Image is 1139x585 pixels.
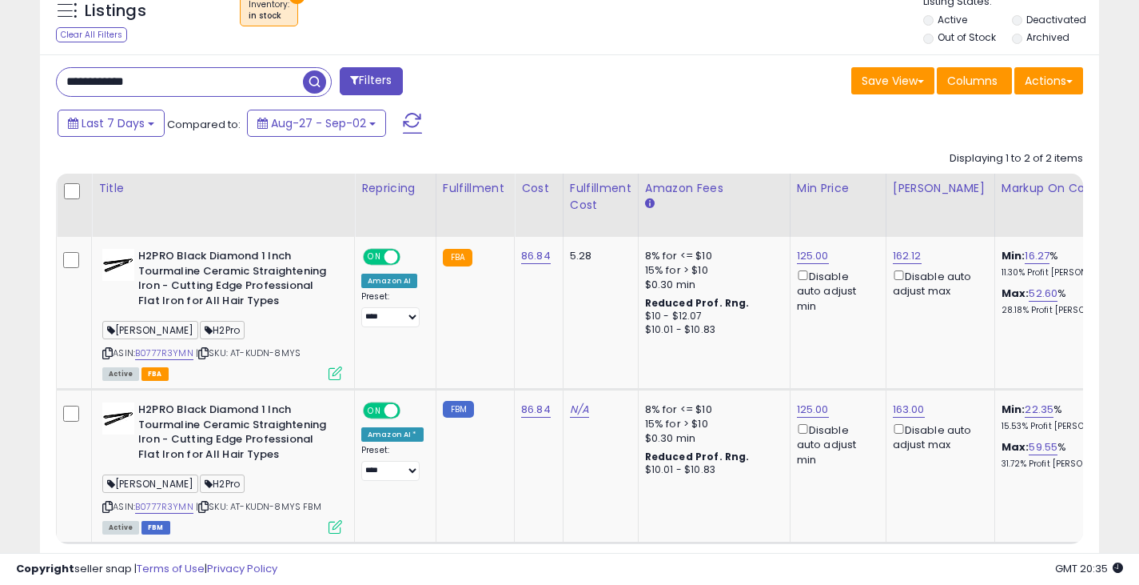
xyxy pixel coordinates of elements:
div: $10.01 - $10.83 [645,463,778,477]
div: Amazon Fees [645,180,783,197]
small: FBA [443,249,472,266]
div: Repricing [361,180,429,197]
img: 31MpcjKPRiL._SL40_.jpg [102,403,134,435]
button: Columns [937,67,1012,94]
p: 15.53% Profit [PERSON_NAME] [1002,421,1134,432]
span: All listings currently available for purchase on Amazon [102,367,139,381]
p: 28.18% Profit [PERSON_NAME] [1002,305,1134,316]
b: Reduced Prof. Rng. [645,450,750,463]
small: Amazon Fees. [645,197,655,211]
a: 125.00 [797,402,829,418]
a: 16.27 [1025,248,1049,264]
span: All listings currently available for purchase on Amazon [102,521,139,535]
b: Max: [1002,439,1029,455]
b: H2PRO Black Diamond 1 Inch Tourmaline Ceramic Straightening Iron - Cutting Edge Professional Flat... [138,403,333,466]
button: Actions [1014,67,1083,94]
div: Title [98,180,348,197]
a: 86.84 [521,248,551,264]
a: Terms of Use [137,561,205,576]
b: Min: [1002,248,1025,263]
div: Displaying 1 to 2 of 2 items [950,151,1083,166]
a: Privacy Policy [207,561,277,576]
a: 125.00 [797,248,829,264]
div: Amazon AI * [361,427,424,442]
div: Disable auto adjust max [893,267,982,299]
label: Archived [1026,30,1069,44]
div: Fulfillment Cost [570,180,631,214]
div: Amazon AI [361,274,417,288]
a: N/A [570,402,589,418]
div: $0.30 min [645,278,778,292]
div: Min Price [797,180,879,197]
div: 5.28 [570,249,626,263]
span: FBA [141,367,169,381]
b: Reduced Prof. Rng. [645,296,750,310]
span: Last 7 Days [82,115,145,131]
div: $10 - $12.07 [645,310,778,323]
a: B0777R3YMN [135,347,193,360]
span: FBM [141,521,170,535]
div: Cost [521,180,556,197]
div: ASIN: [102,249,342,379]
b: H2PRO Black Diamond 1 Inch Tourmaline Ceramic Straightening Iron - Cutting Edge Professional Flat... [138,249,333,312]
span: | SKU: AT-KUDN-8MYS FBM [196,500,321,513]
div: Disable auto adjust min [797,267,874,314]
button: Save View [851,67,934,94]
small: FBM [443,401,474,418]
div: Disable auto adjust max [893,421,982,452]
div: % [1002,403,1134,432]
div: 8% for <= $10 [645,403,778,417]
b: Min: [1002,402,1025,417]
div: % [1002,286,1134,316]
a: 86.84 [521,402,551,418]
button: Filters [340,67,402,95]
label: Deactivated [1026,13,1086,26]
div: ASIN: [102,403,342,532]
p: 31.72% Profit [PERSON_NAME] [1002,459,1134,470]
span: 2025-09-10 20:35 GMT [1055,561,1123,576]
div: 15% for > $10 [645,417,778,431]
div: Fulfillment [443,180,508,197]
p: 11.30% Profit [PERSON_NAME] [1002,267,1134,278]
a: 162.12 [893,248,922,264]
a: 52.60 [1029,286,1057,302]
div: Clear All Filters [56,27,127,42]
span: Aug-27 - Sep-02 [271,115,366,131]
a: 163.00 [893,402,925,418]
strong: Copyright [16,561,74,576]
div: 8% for <= $10 [645,249,778,263]
span: Columns [947,73,998,89]
b: Max: [1002,286,1029,301]
div: Preset: [361,445,424,481]
div: [PERSON_NAME] [893,180,988,197]
span: | SKU: AT-KUDN-8MYS [196,347,301,359]
span: H2Pro [200,321,245,339]
span: Compared to: [167,117,241,132]
div: Preset: [361,291,424,327]
label: Out of Stock [938,30,996,44]
div: seller snap | | [16,562,277,577]
img: 31MpcjKPRiL._SL40_.jpg [102,249,134,281]
div: 15% for > $10 [645,263,778,278]
span: OFF [398,404,424,418]
span: OFF [398,250,424,264]
div: $10.01 - $10.83 [645,323,778,337]
span: ON [364,250,384,264]
button: Last 7 Days [58,110,165,137]
button: Aug-27 - Sep-02 [247,110,386,137]
div: % [1002,249,1134,278]
span: [PERSON_NAME] [102,321,198,339]
span: [PERSON_NAME] [102,475,198,493]
div: in stock [249,10,289,22]
span: ON [364,404,384,418]
div: % [1002,440,1134,470]
div: $0.30 min [645,431,778,446]
div: Disable auto adjust min [797,421,874,467]
a: 59.55 [1029,439,1057,455]
a: 22.35 [1025,402,1053,418]
a: B0777R3YMN [135,500,193,514]
span: H2Pro [200,475,245,493]
label: Active [938,13,967,26]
